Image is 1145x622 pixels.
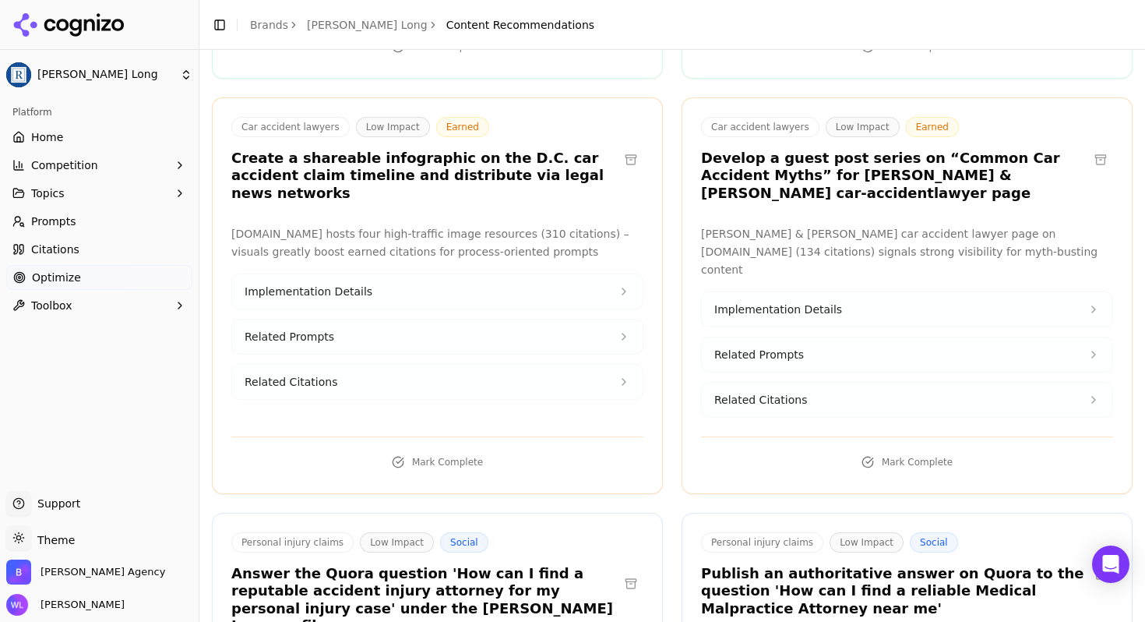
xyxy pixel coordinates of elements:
[31,242,79,257] span: Citations
[232,365,643,399] button: Related Citations
[31,214,76,229] span: Prompts
[6,237,192,262] a: Citations
[6,560,165,585] button: Open organization switcher
[826,117,900,137] span: Low Impact
[231,532,354,553] span: Personal injury claims
[6,594,28,616] img: Wendy Lindars
[231,225,643,261] p: [DOMAIN_NAME] hosts four high-traffic image resources (310 citations) – visuals greatly boost ear...
[6,100,192,125] div: Platform
[6,62,31,87] img: Regan Zambri Long
[245,284,372,299] span: Implementation Details
[31,534,75,546] span: Theme
[440,532,488,553] span: Social
[702,338,1112,372] button: Related Prompts
[245,329,334,345] span: Related Prompts
[6,560,31,585] img: Bob Agency
[1088,147,1113,172] button: Archive recommendation
[31,496,80,511] span: Support
[356,117,430,137] span: Low Impact
[1092,546,1129,583] div: Open Intercom Messenger
[307,17,428,33] a: [PERSON_NAME] Long
[436,117,489,137] span: Earned
[31,157,98,173] span: Competition
[714,392,807,408] span: Related Citations
[6,153,192,178] button: Competition
[6,265,192,290] a: Optimize
[701,450,1113,475] button: Mark Complete
[31,298,72,313] span: Toolbox
[31,129,63,145] span: Home
[701,150,1088,203] h3: Develop a guest post series on “Common Car Accident Myths” for [PERSON_NAME] & [PERSON_NAME] car-...
[1088,562,1113,587] button: Archive recommendation
[618,147,643,172] button: Archive recommendation
[250,19,288,31] a: Brands
[232,274,643,309] button: Implementation Details
[6,125,192,150] a: Home
[32,270,81,285] span: Optimize
[31,186,65,201] span: Topics
[6,594,125,616] button: Open user button
[37,68,174,82] span: [PERSON_NAME] Long
[830,532,904,553] span: Low Impact
[41,565,165,579] span: Bob Agency
[701,532,823,553] span: Personal injury claims
[446,17,594,33] span: Content Recommendations
[701,117,819,137] span: Car accident lawyers
[250,17,594,33] nav: breadcrumb
[34,598,125,612] span: [PERSON_NAME]
[360,532,434,553] span: Low Impact
[701,225,1113,278] p: [PERSON_NAME] & [PERSON_NAME] car accident lawyer page on [DOMAIN_NAME] (134 citations) signals s...
[702,292,1112,327] button: Implementation Details
[245,374,337,390] span: Related Citations
[231,450,643,475] button: Mark Complete
[618,571,643,596] button: Archive recommendation
[906,117,959,137] span: Earned
[714,347,804,362] span: Related Prompts
[6,293,192,318] button: Toolbox
[6,181,192,206] button: Topics
[231,117,350,137] span: Car accident lawyers
[232,320,643,354] button: Related Prompts
[6,209,192,234] a: Prompts
[701,565,1088,618] h3: Publish an authoritative answer on Quora to the question 'How can I find a reliable Medical Malpr...
[910,532,958,553] span: Social
[231,150,618,203] h3: Create a shareable infographic on the D.C. car accident claim timeline and distribute via legal n...
[702,383,1112,417] button: Related Citations
[714,302,842,317] span: Implementation Details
